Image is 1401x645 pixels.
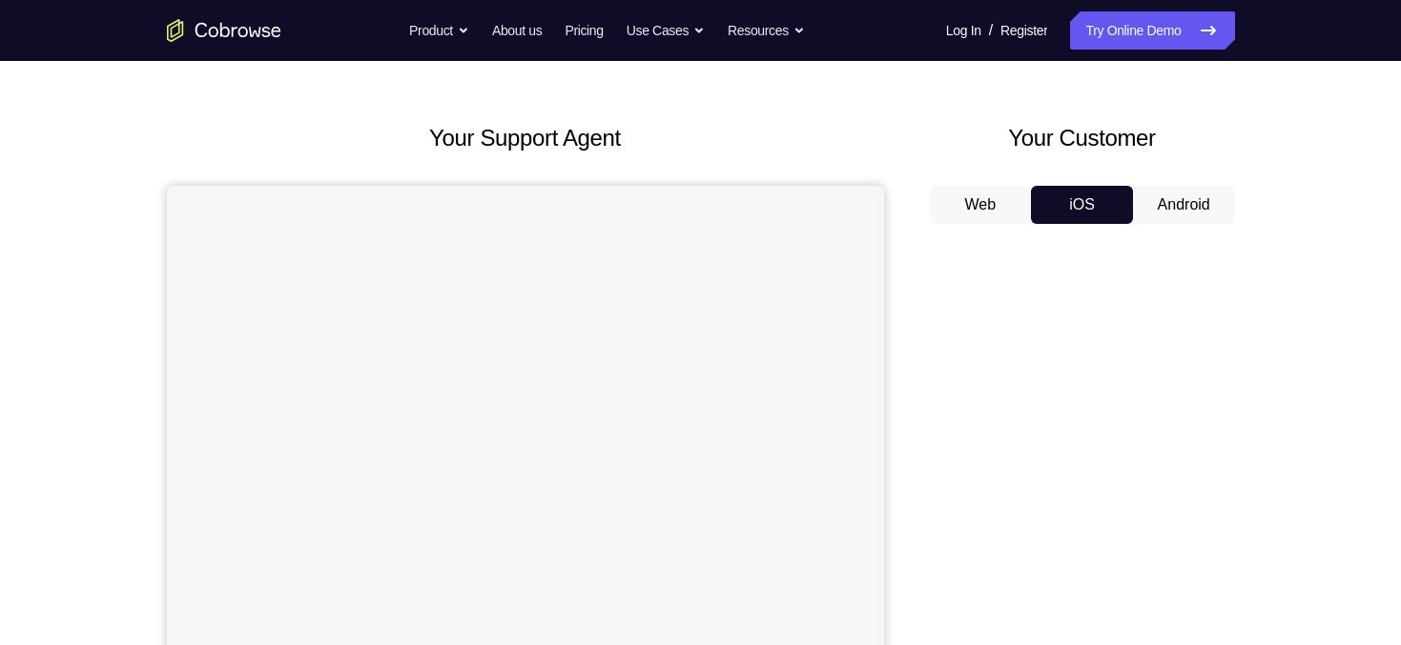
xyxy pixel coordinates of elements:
button: Use Cases [627,11,705,50]
button: iOS [1031,186,1133,224]
a: About us [492,11,542,50]
button: Resources [728,11,805,50]
a: Pricing [565,11,603,50]
button: Web [930,186,1032,224]
button: Android [1133,186,1235,224]
a: Try Online Demo [1070,11,1234,50]
h2: Your Support Agent [167,121,884,155]
a: Log In [946,11,981,50]
a: Go to the home page [167,19,281,42]
h2: Your Customer [930,121,1235,155]
span: / [989,19,993,42]
button: Product [409,11,469,50]
a: Register [1000,11,1047,50]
